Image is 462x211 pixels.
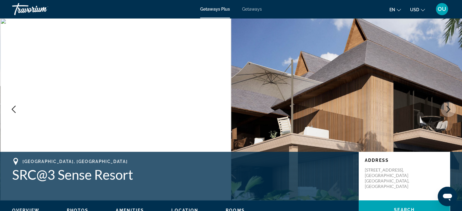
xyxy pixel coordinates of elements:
[242,7,262,12] a: Getaways
[12,1,73,17] a: Travorium
[22,159,128,164] span: [GEOGRAPHIC_DATA], [GEOGRAPHIC_DATA]
[434,3,450,15] button: User Menu
[441,102,456,117] button: Next image
[12,167,353,182] h1: SRC@3 Sense Resort
[6,102,21,117] button: Previous image
[438,6,446,12] span: OU
[365,167,413,189] p: [STREET_ADDRESS], [GEOGRAPHIC_DATA] [GEOGRAPHIC_DATA], [GEOGRAPHIC_DATA]
[200,7,230,12] a: Getaways Plus
[438,187,457,206] iframe: Button to launch messaging window
[389,7,395,12] span: en
[410,5,425,14] button: Change currency
[389,5,401,14] button: Change language
[365,158,444,163] p: Address
[410,7,419,12] span: USD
